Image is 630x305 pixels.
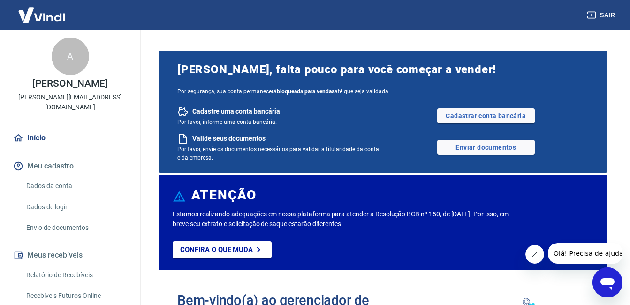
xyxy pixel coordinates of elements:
[192,107,280,116] span: Cadastre uma conta bancária
[592,267,622,297] iframe: Botão para abrir a janela de mensagens
[11,156,129,176] button: Meu cadastro
[585,7,619,24] button: Sair
[173,209,509,229] p: Estamos realizando adequações em nossa plataforma para atender a Resolução BCB nº 150, de [DATE]....
[173,241,272,258] a: Confira o que muda
[277,88,334,95] b: bloqueada para vendas
[548,243,622,264] iframe: Mensagem da empresa
[23,218,129,237] a: Envio de documentos
[177,88,589,95] span: Por segurança, sua conta permanecerá até que seja validada.
[180,245,253,254] p: Confira o que muda
[191,191,257,200] h6: ATENÇÃO
[52,38,89,75] div: A
[192,134,266,143] span: Valide seus documentos
[32,79,107,89] p: [PERSON_NAME]
[177,146,379,161] span: Por favor, envie os documentos necessários para validar a titularidade da conta e da empresa.
[437,140,535,155] a: Enviar documentos
[177,62,589,77] span: [PERSON_NAME], falta pouco para você começar a vender!
[23,266,129,285] a: Relatório de Recebíveis
[8,92,133,112] p: [PERSON_NAME][EMAIL_ADDRESS][DOMAIN_NAME]
[177,119,277,125] span: Por favor, informe uma conta bancária.
[11,128,129,148] a: Início
[23,176,129,196] a: Dados da conta
[23,198,129,217] a: Dados de login
[11,0,72,29] img: Vindi
[6,7,79,14] span: Olá! Precisa de ajuda?
[437,108,535,123] a: Cadastrar conta bancária
[525,245,544,264] iframe: Fechar mensagem
[11,245,129,266] button: Meus recebíveis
